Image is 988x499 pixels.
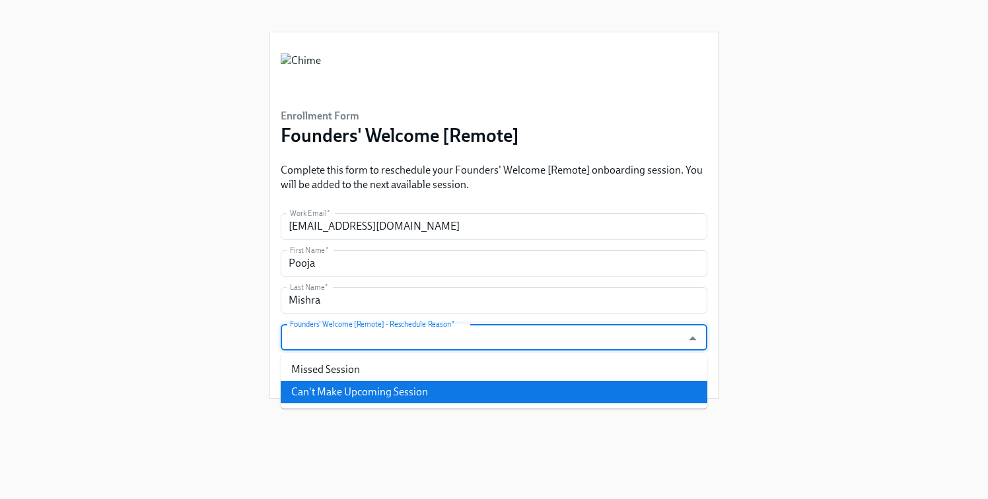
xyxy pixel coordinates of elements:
li: Can't Make Upcoming Session [281,381,707,403]
li: Missed Session [281,358,707,381]
h6: Enrollment Form [281,109,519,123]
p: Complete this form to reschedule your Founders' Welcome [Remote] onboarding session. You will be ... [281,163,707,192]
h3: Founders' Welcome [Remote] [281,123,519,147]
button: Close [682,328,703,349]
img: Chime [281,53,321,93]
